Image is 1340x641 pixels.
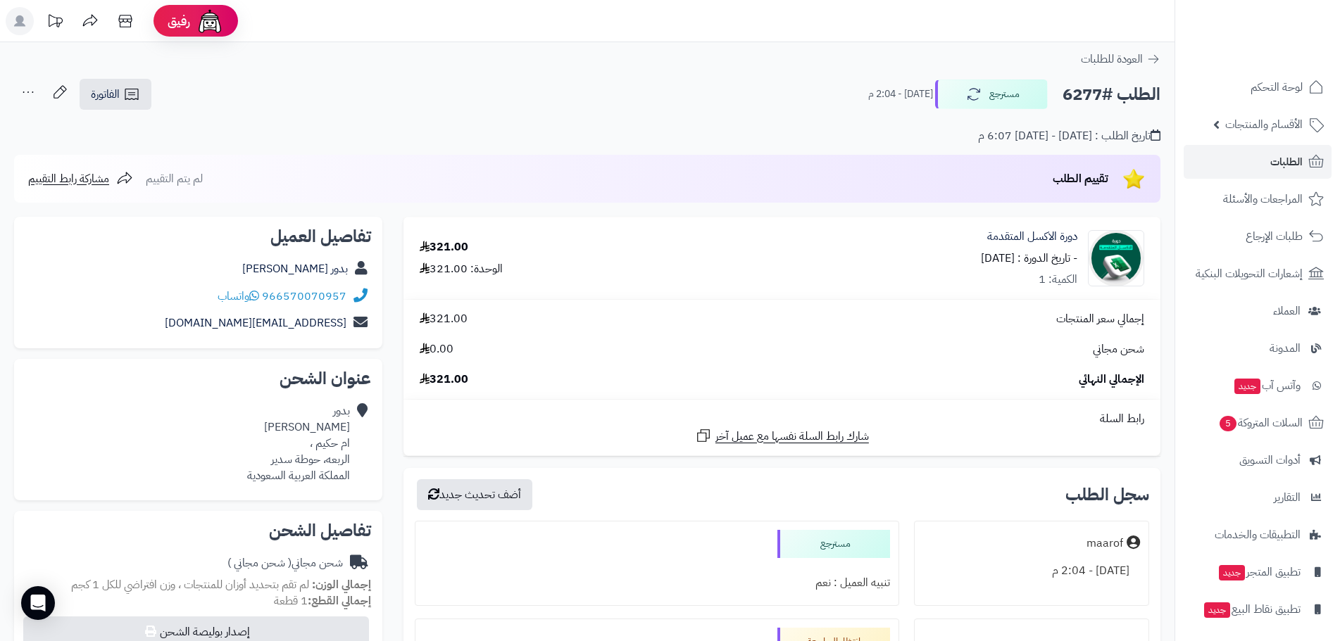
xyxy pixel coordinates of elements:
[1065,486,1149,503] h3: سجل الطلب
[777,530,890,558] div: مسترجع
[1087,535,1123,552] div: maarof
[1184,369,1332,402] a: وآتس آبجديد
[91,86,120,103] span: الفاتورة
[1246,227,1303,246] span: طلبات الإرجاع
[1270,152,1303,172] span: الطلبات
[247,403,350,483] div: بدور [PERSON_NAME] ام حكيم ، الربعه، حوطة سدير المملكة العربية السعودية
[308,592,371,609] strong: إجمالي القطع:
[868,87,933,101] small: [DATE] - 2:04 م
[1225,115,1303,134] span: الأقسام والمنتجات
[1184,257,1332,291] a: إشعارات التحويلات البنكية
[37,7,73,39] a: تحديثات المنصة
[262,288,346,305] a: 966570070957
[1184,555,1332,589] a: تطبيق المتجرجديد
[420,311,468,327] span: 321.00
[71,576,309,593] span: لم تقم بتحديد أوزان للمنتجات ، وزن افتراضي للكل 1 كجم
[420,261,503,277] div: الوحدة: 321.00
[424,569,891,597] div: تنبيه العميل : نعم
[80,79,151,110] a: الفاتورة
[227,555,343,571] div: شحن مجاني
[417,479,532,510] button: أضف تحديث جديد
[935,80,1048,109] button: مسترجع
[1233,376,1301,395] span: وآتس آب
[1184,145,1332,179] a: الطلبات
[1089,230,1144,286] img: 1752417172-%D8%A7%D9%84%D8%A7%D9%83%D8%B3%D9%84%20%D8%A7%D9%84%D9%85%D8%AA%D9%82%D8%AF%D9%85%D8%A...
[1270,338,1301,358] span: المدونة
[218,288,259,305] a: واتساب
[1184,481,1332,514] a: التقارير
[1056,311,1144,327] span: إجمالي سعر المنتجات
[715,429,869,445] span: شارك رابط السلة نفسها مع عميل آخر
[28,170,133,187] a: مشاركة رابط التقييم
[168,13,190,30] span: رفيق
[1203,599,1301,619] span: تطبيق نقاط البيع
[1039,272,1077,288] div: الكمية: 1
[1234,379,1260,394] span: جديد
[274,592,371,609] small: 1 قطعة
[1244,36,1327,65] img: logo-2.png
[1223,189,1303,209] span: المراجعات والأسئلة
[312,576,371,593] strong: إجمالي الوزن:
[146,170,203,187] span: لم يتم التقييم
[1218,413,1303,433] span: السلات المتروكة
[1274,488,1301,507] span: التقارير
[1184,406,1332,440] a: السلات المتروكة5
[227,554,292,571] span: ( شحن مجاني )
[25,522,371,539] h2: تفاصيل الشحن
[1093,341,1144,357] span: شحن مجاني
[420,372,468,388] span: 321.00
[978,128,1160,144] div: تاريخ الطلب : [DATE] - [DATE] 6:07 م
[420,341,453,357] span: 0.00
[1273,301,1301,321] span: العملاء
[409,411,1155,427] div: رابط السلة
[987,229,1077,245] a: دورة الاكسل المتقدمة
[1081,51,1160,68] a: العودة للطلبات
[1079,372,1144,388] span: الإجمالي النهائي
[1063,80,1160,109] h2: الطلب #6277
[1217,562,1301,582] span: تطبيق المتجر
[1184,70,1332,104] a: لوحة التحكم
[1184,182,1332,216] a: المراجعات والأسئلة
[1184,592,1332,626] a: تطبيق نقاط البيعجديد
[196,7,224,35] img: ai-face.png
[165,315,346,331] a: [EMAIL_ADDRESS][DOMAIN_NAME]
[1204,602,1230,618] span: جديد
[1184,220,1332,253] a: طلبات الإرجاع
[1184,331,1332,365] a: المدونة
[25,370,371,387] h2: عنوان الشحن
[1184,294,1332,328] a: العملاء
[420,239,468,255] div: 321.00
[695,427,869,445] a: شارك رابط السلة نفسها مع عميل آخر
[1053,170,1108,187] span: تقييم الطلب
[21,586,55,620] div: Open Intercom Messenger
[1081,51,1143,68] span: العودة للطلبات
[1196,264,1303,284] span: إشعارات التحويلات البنكية
[1220,416,1236,431] span: 5
[1219,565,1245,580] span: جديد
[1184,518,1332,552] a: التطبيقات والخدمات
[923,557,1140,585] div: [DATE] - 2:04 م
[28,170,109,187] span: مشاركة رابط التقييم
[25,228,371,245] h2: تفاصيل العميل
[242,260,348,277] a: بدور [PERSON_NAME]
[1251,77,1303,97] span: لوحة التحكم
[1239,450,1301,470] span: أدوات التسويق
[1184,443,1332,477] a: أدوات التسويق
[981,250,1077,267] small: - تاريخ الدورة : [DATE]
[1215,525,1301,545] span: التطبيقات والخدمات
